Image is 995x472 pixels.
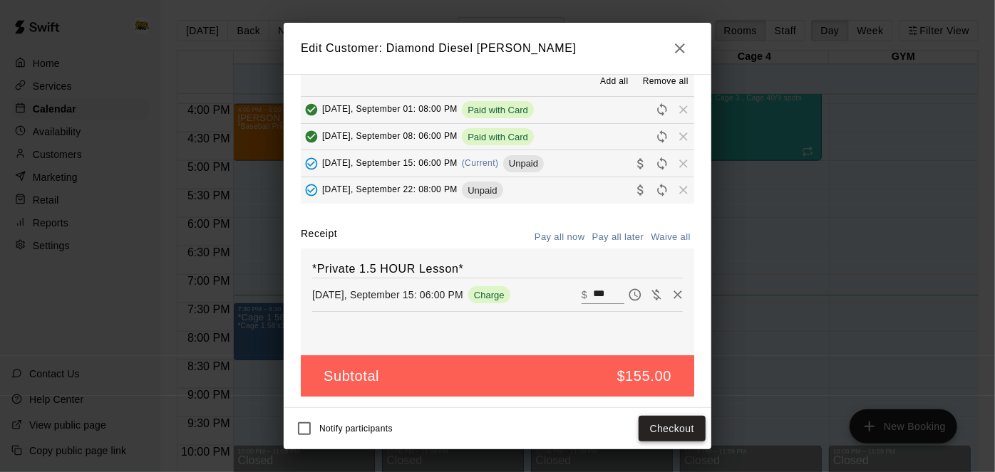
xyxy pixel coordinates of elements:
button: Added & Paid [301,99,322,120]
span: Waive payment [646,288,667,300]
span: Remove [673,104,694,115]
span: Paid with Card [462,105,534,115]
button: Added - Collect Payment [301,153,322,174]
span: Unpaid [503,158,544,169]
span: Pay later [624,288,646,300]
span: [DATE], September 01: 08:00 PM [322,105,458,115]
button: Added & Paid[DATE], September 01: 08:00 PMPaid with CardRescheduleRemove [301,97,694,123]
span: Collect payment [630,184,651,195]
button: Checkout [639,416,706,442]
button: Added & Paid[DATE], September 08: 06:00 PMPaid with CardRescheduleRemove [301,124,694,150]
button: Remove all [637,70,694,93]
span: Paid with Card [462,132,534,142]
span: Unpaid [462,185,502,196]
p: $ [582,288,587,302]
button: Added & Paid [301,126,322,147]
h6: *Private 1.5 HOUR Lesson* [312,260,683,278]
button: Added - Collect Payment[DATE], September 15: 06:00 PM(Current)UnpaidCollect paymentRescheduleRemove [301,150,694,177]
button: Add all [592,70,637,93]
span: Notify participants [319,424,393,434]
span: [DATE], September 22: 08:00 PM [322,185,458,195]
span: Reschedule [651,131,673,142]
button: Pay all later [589,226,648,248]
span: (Current) [462,158,499,168]
span: Remove all [643,75,689,89]
button: Added - Collect Payment[DATE], September 22: 08:00 PMUnpaidCollect paymentRescheduleRemove [301,177,694,204]
button: Waive all [647,226,694,248]
h2: Edit Customer: Diamond Diesel [PERSON_NAME] [284,23,711,74]
span: Remove [673,157,694,168]
h5: Subtotal [324,367,379,386]
label: Receipt [301,226,337,248]
button: Added - Collect Payment [301,179,322,201]
span: [DATE], September 08: 06:00 PM [322,132,458,142]
span: Add all [600,75,629,89]
span: Reschedule [651,157,673,168]
span: [DATE], September 15: 06:00 PM [322,158,458,168]
button: Remove [667,284,689,305]
h5: $155.00 [617,367,672,386]
span: Reschedule [651,184,673,195]
span: Charge [468,290,510,300]
span: Collect payment [630,157,651,168]
span: Remove [673,131,694,142]
span: Reschedule [651,104,673,115]
button: Pay all now [531,226,589,248]
span: Remove [673,184,694,195]
p: [DATE], September 15: 06:00 PM [312,288,463,302]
